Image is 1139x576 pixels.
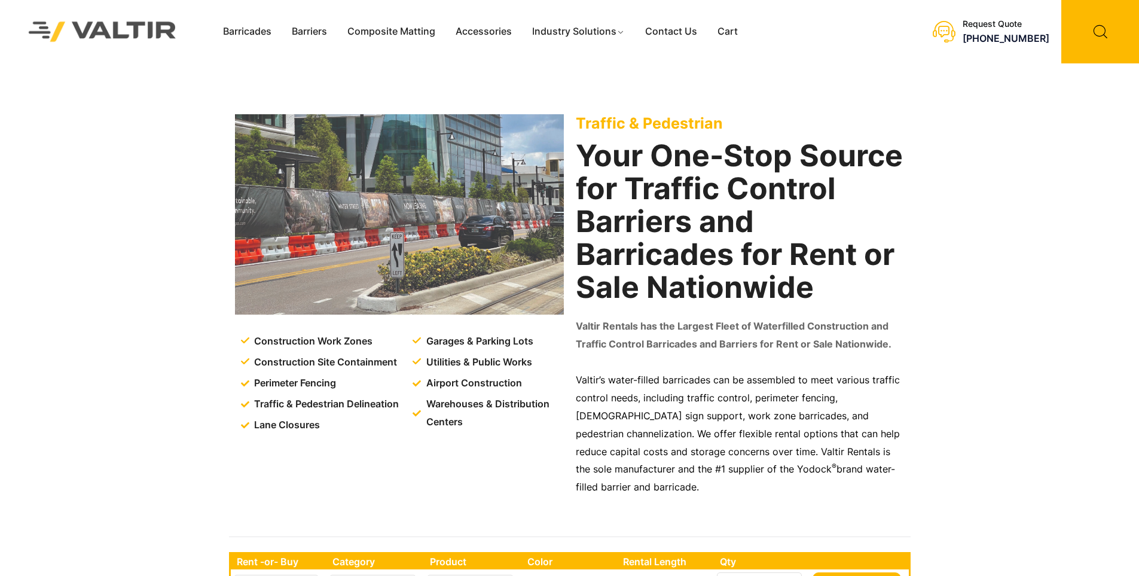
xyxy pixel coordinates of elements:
a: Industry Solutions [522,23,635,41]
th: Rent -or- Buy [231,554,326,569]
span: Construction Work Zones [251,333,372,351]
div: Request Quote [963,19,1049,29]
span: Perimeter Fencing [251,374,336,392]
th: Category [326,554,425,569]
a: Accessories [445,23,522,41]
th: Rental Length [617,554,714,569]
span: Warehouses & Distribution Centers [423,395,566,431]
img: Valtir Rentals [13,6,192,57]
span: Utilities & Public Works [423,353,532,371]
th: Product [424,554,521,569]
p: Valtir’s water-filled barricades can be assembled to meet various traffic control needs, includin... [576,371,905,496]
th: Color [521,554,618,569]
h2: Your One-Stop Source for Traffic Control Barriers and Barricades for Rent or Sale Nationwide [576,139,905,304]
span: Construction Site Containment [251,353,397,371]
a: [PHONE_NUMBER] [963,32,1049,44]
a: Barriers [282,23,337,41]
a: Composite Matting [337,23,445,41]
p: Traffic & Pedestrian [576,114,905,132]
a: Cart [707,23,748,41]
sup: ® [832,462,836,471]
th: Qty [714,554,809,569]
span: Lane Closures [251,416,320,434]
a: Barricades [213,23,282,41]
span: Traffic & Pedestrian Delineation [251,395,399,413]
a: Contact Us [635,23,707,41]
p: Valtir Rentals has the Largest Fleet of Waterfilled Construction and Traffic Control Barricades a... [576,318,905,353]
span: Airport Construction [423,374,522,392]
span: Garages & Parking Lots [423,333,533,351]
